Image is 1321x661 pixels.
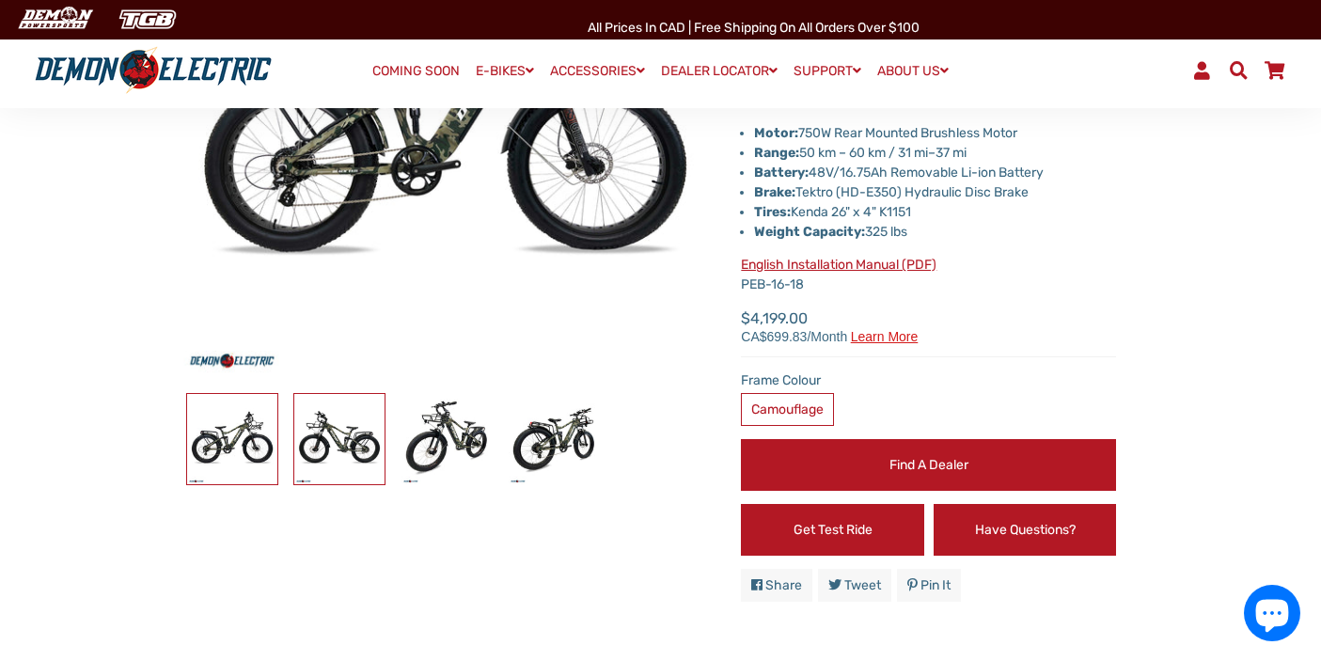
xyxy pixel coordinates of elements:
[509,394,599,484] img: Blacktail Hunting eBike - Demon Electric
[765,577,802,593] span: Share
[754,202,1116,222] li: Kenda 26" x 4" K1151
[294,394,385,484] img: Blacktail Hunting eBike - Demon Electric
[543,57,652,85] a: ACCESSORIES
[754,143,1116,163] li: 50 km – 60 km / 31 mi 37 mi
[741,307,918,343] span: $4,199.00
[844,577,881,593] span: Tweet
[787,57,868,85] a: SUPPORT
[741,370,1116,390] label: Frame Colour
[109,4,186,35] img: TGB Canada
[187,394,277,484] img: Blacktail Hunting eBike - Demon Electric
[741,439,1116,491] a: Find a Dealer
[28,46,278,95] img: Demon Electric logo
[754,204,791,220] strong: Tires:
[754,182,1116,202] li: Tektro (HD-E350) Hydraulic Disc Brake
[754,184,795,200] strong: Brake:
[920,577,951,593] span: Pin it
[588,20,920,36] span: All Prices in CAD | Free shipping on all orders over $100
[871,57,955,85] a: ABOUT US
[654,57,784,85] a: DEALER LOCATOR
[741,257,936,273] a: English Installation Manual (PDF)
[754,165,809,181] strong: Battery:
[401,394,492,484] img: Blacktail Hunting eBike - Demon Electric
[741,257,936,292] span: PEB-16-18
[754,163,1116,182] li: 48V/16.75Ah Removable Li-ion Battery
[1238,585,1306,646] inbox-online-store-chat: Shopify online store chat
[741,504,924,556] a: Get Test Ride
[366,58,466,85] a: COMING SOON
[754,123,1116,143] li: 750W Rear Mounted Brushless Motor
[754,145,799,161] strong: Range:
[754,224,865,240] strong: Weight Capacity:
[754,125,798,141] strong: Motor:
[469,57,541,85] a: E-BIKES
[754,222,1116,242] li: 325 lbs
[928,145,936,161] span: –
[741,393,834,426] label: Camouflage
[934,504,1117,556] a: Have Questions?
[9,4,100,35] img: Demon Electric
